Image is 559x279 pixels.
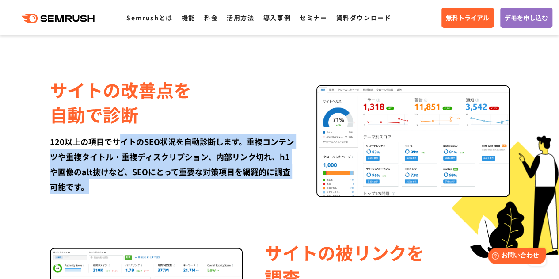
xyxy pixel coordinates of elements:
[446,13,489,23] span: 無料トライアル
[480,245,549,269] iframe: Help widget launcher
[50,77,294,127] div: サイトの改善点を 自動で診断
[50,134,294,194] div: 120以上の項目でサイトのSEO状況を自動診断します。重複コンテンツや重複タイトル・重複ディスクリプション、内部リンク切れ、h1や画像のalt抜けなど、SEOにとって重要な対策項目を網羅的に調査...
[500,8,552,28] a: デモを申し込む
[182,13,195,22] a: 機能
[227,13,254,22] a: 活用方法
[336,13,391,22] a: 資料ダウンロード
[204,13,218,22] a: 料金
[126,13,172,22] a: Semrushとは
[441,8,494,28] a: 無料トライアル
[300,13,327,22] a: セミナー
[505,13,548,23] span: デモを申し込む
[263,13,291,22] a: 導入事例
